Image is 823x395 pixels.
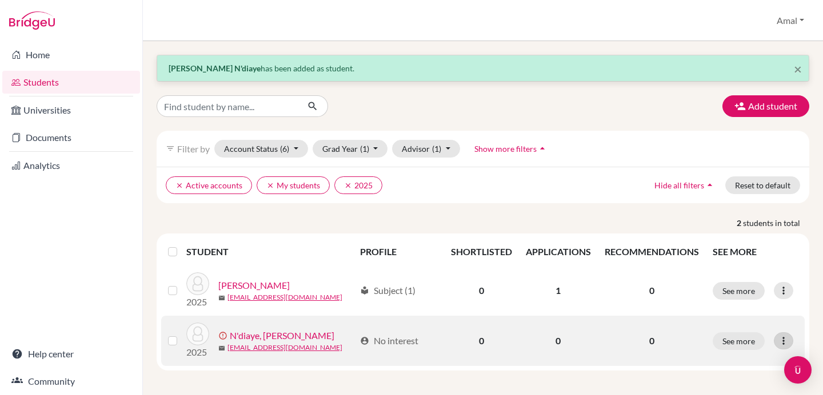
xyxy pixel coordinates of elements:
[230,329,334,342] a: N'diaye, [PERSON_NAME]
[186,295,209,309] p: 2025
[704,179,716,191] i: arrow_drop_up
[713,282,765,300] button: See more
[772,10,809,31] button: Amal
[227,342,342,353] a: [EMAIL_ADDRESS][DOMAIN_NAME]
[218,295,225,301] span: mail
[186,272,209,295] img: Ly, Safia
[280,144,289,154] span: (6)
[519,316,598,366] td: 0
[257,176,330,194] button: clearMy students
[713,332,765,350] button: See more
[169,62,797,74] p: has been added as student.
[465,140,558,158] button: Show more filtersarrow_drop_up
[227,292,342,303] a: [EMAIL_ADDRESS][DOMAIN_NAME]
[2,43,140,66] a: Home
[266,182,274,190] i: clear
[166,176,252,194] button: clearActive accounts
[706,238,805,265] th: SEE MORE
[218,345,225,352] span: mail
[2,71,140,94] a: Students
[218,279,290,292] a: [PERSON_NAME]
[360,334,418,348] div: No interest
[360,284,416,297] div: Subject (1)
[360,144,369,154] span: (1)
[392,140,460,158] button: Advisor(1)
[360,286,369,295] span: local_library
[537,143,548,154] i: arrow_drop_up
[9,11,55,30] img: Bridge-U
[474,144,537,154] span: Show more filters
[175,182,183,190] i: clear
[605,284,699,297] p: 0
[743,217,809,229] span: students in total
[598,238,706,265] th: RECOMMENDATIONS
[2,99,140,122] a: Universities
[166,144,175,153] i: filter_list
[2,126,140,149] a: Documents
[444,316,519,366] td: 0
[722,95,809,117] button: Add student
[218,331,230,340] span: error_outline
[214,140,308,158] button: Account Status(6)
[519,265,598,316] td: 1
[157,95,298,117] input: Find student by name...
[794,62,802,76] button: Close
[360,336,369,345] span: account_circle
[444,265,519,316] td: 0
[605,334,699,348] p: 0
[444,238,519,265] th: SHORTLISTED
[784,356,812,384] div: Open Intercom Messenger
[186,323,209,345] img: N'diaye, Pape Mounir
[725,176,800,194] button: Reset to default
[334,176,382,194] button: clear2025
[432,144,441,154] span: (1)
[344,182,352,190] i: clear
[169,63,261,73] strong: [PERSON_NAME] N'diaye
[353,238,444,265] th: PROFILE
[2,370,140,393] a: Community
[2,154,140,177] a: Analytics
[737,217,743,229] strong: 2
[654,180,704,190] span: Hide all filters
[519,238,598,265] th: APPLICATIONS
[186,238,353,265] th: STUDENT
[177,143,210,154] span: Filter by
[2,342,140,365] a: Help center
[313,140,388,158] button: Grad Year(1)
[794,61,802,77] span: ×
[186,345,209,359] p: 2025
[645,176,725,194] button: Hide all filtersarrow_drop_up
